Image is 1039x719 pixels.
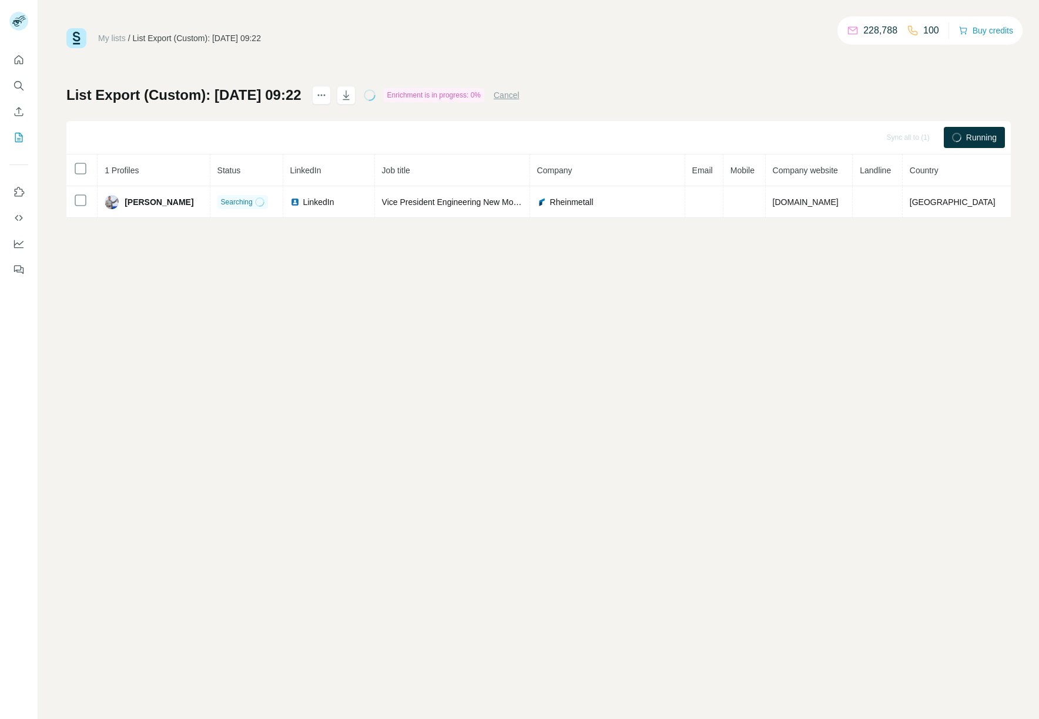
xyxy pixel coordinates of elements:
[290,197,300,207] img: LinkedIn logo
[773,166,838,175] span: Company website
[9,127,28,148] button: My lists
[382,166,410,175] span: Job title
[494,89,519,101] button: Cancel
[221,197,253,207] span: Searching
[312,86,331,105] button: actions
[863,23,897,38] p: 228,788
[9,207,28,229] button: Use Surfe API
[923,23,939,38] p: 100
[128,32,130,44] li: /
[9,182,28,203] button: Use Surfe on LinkedIn
[9,259,28,280] button: Feedback
[66,28,86,48] img: Surfe Logo
[550,196,594,208] span: Rheinmetall
[303,196,334,208] span: LinkedIn
[958,22,1013,39] button: Buy credits
[692,166,713,175] span: Email
[382,197,530,207] span: Vice President Engineering New Mobility
[66,86,301,105] h1: List Export (Custom): [DATE] 09:22
[9,101,28,122] button: Enrich CSV
[773,197,839,207] span: [DOMAIN_NAME]
[966,132,997,143] span: Running
[730,166,755,175] span: Mobile
[9,233,28,254] button: Dashboard
[290,166,321,175] span: LinkedIn
[860,166,891,175] span: Landline
[105,195,119,209] img: Avatar
[537,197,547,207] img: company-logo
[384,88,484,102] div: Enrichment is in progress: 0%
[9,75,28,96] button: Search
[105,166,139,175] span: 1 Profiles
[910,166,939,175] span: Country
[910,197,996,207] span: [GEOGRAPHIC_DATA]
[98,33,126,43] a: My lists
[133,32,261,44] div: List Export (Custom): [DATE] 09:22
[9,49,28,70] button: Quick start
[125,196,193,208] span: [PERSON_NAME]
[217,166,241,175] span: Status
[537,166,572,175] span: Company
